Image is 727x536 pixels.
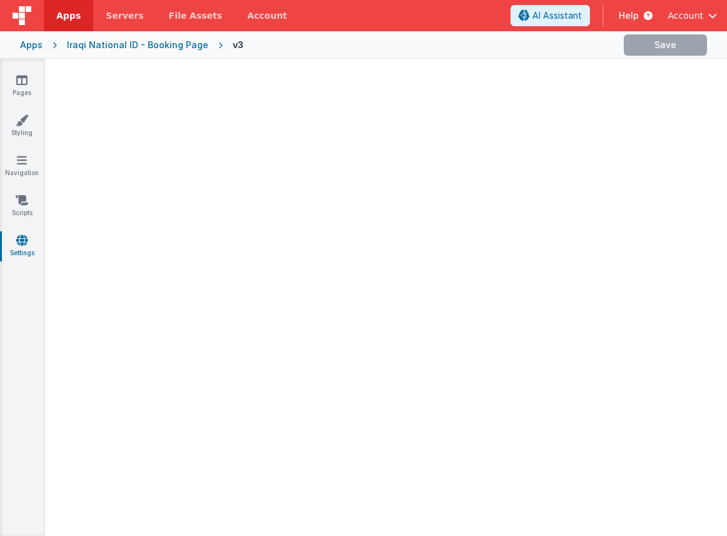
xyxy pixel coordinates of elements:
button: Account [668,9,717,22]
button: AI Assistant [511,5,590,26]
span: AI Assistant [532,9,582,22]
span: Apps [56,9,81,22]
button: Save [624,34,707,56]
div: v3 [233,39,248,51]
div: Iraqi National ID - Booking Page [67,39,208,51]
span: Help [619,9,639,22]
div: Apps [20,39,43,51]
span: Account [668,9,703,22]
span: File Assets [169,9,223,22]
span: Servers [106,9,143,22]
